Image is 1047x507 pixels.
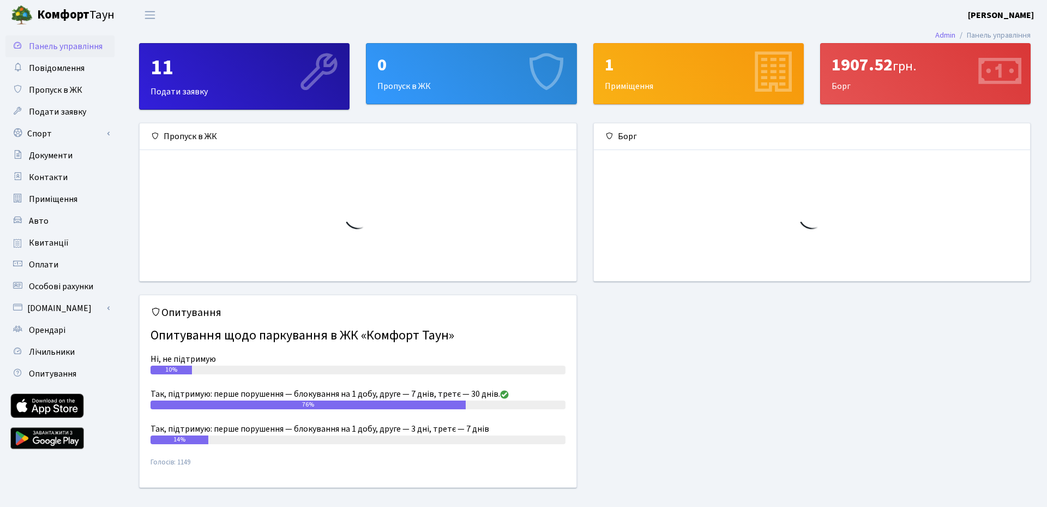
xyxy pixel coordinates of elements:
[151,324,565,348] h4: Опитування щодо паркування в ЖК «Комфорт Таун»
[832,55,1019,75] div: 1907.52
[5,145,115,166] a: Документи
[968,9,1034,22] a: [PERSON_NAME]
[955,29,1031,41] li: Панель управління
[29,346,75,358] span: Лічильники
[366,44,576,104] div: Пропуск в ЖК
[29,324,65,336] span: Орендарі
[151,353,565,366] div: Ні, не підтримую
[151,401,466,409] div: 76%
[29,84,82,96] span: Пропуск в ЖК
[11,4,33,26] img: logo.png
[29,368,76,380] span: Опитування
[151,436,208,444] div: 14%
[5,297,115,319] a: [DOMAIN_NAME]
[821,44,1030,104] div: Борг
[151,457,565,476] small: Голосів: 1149
[5,188,115,210] a: Приміщення
[968,9,1034,21] b: [PERSON_NAME]
[594,44,803,104] div: Приміщення
[151,366,192,374] div: 10%
[29,62,85,74] span: Повідомлення
[37,6,89,23] b: Комфорт
[366,43,576,104] a: 0Пропуск в ЖК
[5,210,115,232] a: Авто
[5,166,115,188] a: Контакти
[139,43,350,110] a: 11Подати заявку
[29,150,73,162] span: Документи
[140,123,576,150] div: Пропуск в ЖК
[5,79,115,101] a: Пропуск в ЖК
[5,363,115,385] a: Опитування
[5,123,115,145] a: Спорт
[893,57,916,76] span: грн.
[29,259,58,271] span: Оплати
[140,44,349,109] div: Подати заявку
[29,237,69,249] span: Квитанції
[136,6,164,24] button: Переключити навігацію
[5,276,115,297] a: Особові рахунки
[29,171,68,183] span: Контакти
[29,281,93,293] span: Особові рахунки
[151,55,338,81] div: 11
[29,193,77,205] span: Приміщення
[594,123,1031,150] div: Борг
[5,35,115,57] a: Панель управління
[29,106,86,118] span: Подати заявку
[37,6,115,25] span: Таун
[5,319,115,341] a: Орендарі
[919,24,1047,47] nav: breadcrumb
[151,422,565,436] div: Так, підтримую: перше порушення — блокування на 1 добу, друге — 3 дні, третє — 7 днів
[151,387,565,401] div: Так, підтримую: перше порушення — блокування на 1 добу, друге — 7 днів, третє — 30 днів.
[29,40,103,52] span: Панель управління
[593,43,804,104] a: 1Приміщення
[5,101,115,123] a: Подати заявку
[29,215,49,227] span: Авто
[151,306,565,319] h5: Опитування
[605,55,792,75] div: 1
[5,57,115,79] a: Повідомлення
[5,232,115,254] a: Квитанції
[5,341,115,363] a: Лічильники
[935,29,955,41] a: Admin
[5,254,115,276] a: Оплати
[377,55,565,75] div: 0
